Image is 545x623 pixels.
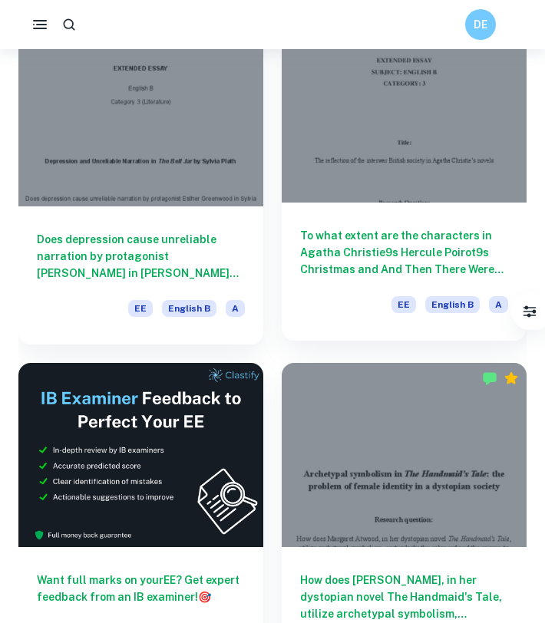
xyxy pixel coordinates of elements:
[300,572,508,622] h6: How does [PERSON_NAME], in her dystopian novel The Handmaid's Tale, utilize archetypal symbolism,...
[472,16,490,33] h6: DE
[128,300,153,317] span: EE
[489,296,508,313] span: A
[37,231,245,282] h6: Does depression cause unreliable narration by protagonist [PERSON_NAME] in [PERSON_NAME] The Bell...
[514,296,545,327] button: Filter
[391,296,416,313] span: EE
[18,23,263,344] a: Does depression cause unreliable narration by protagonist [PERSON_NAME] in [PERSON_NAME] The Bell...
[465,9,496,40] button: DE
[300,227,508,278] h6: To what extent are the characters in Agatha Christie9s Hercule Poirot9s Christmas and And Then Th...
[482,371,497,386] img: Marked
[198,591,211,603] span: 🎯
[37,572,245,605] h6: Want full marks on your EE ? Get expert feedback from an IB examiner!
[162,300,216,317] span: English B
[282,23,527,344] a: To what extent are the characters in Agatha Christie9s Hercule Poirot9s Christmas and And Then Th...
[18,363,263,546] img: Thumbnail
[226,300,245,317] span: A
[425,296,480,313] span: English B
[504,371,519,386] div: Premium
